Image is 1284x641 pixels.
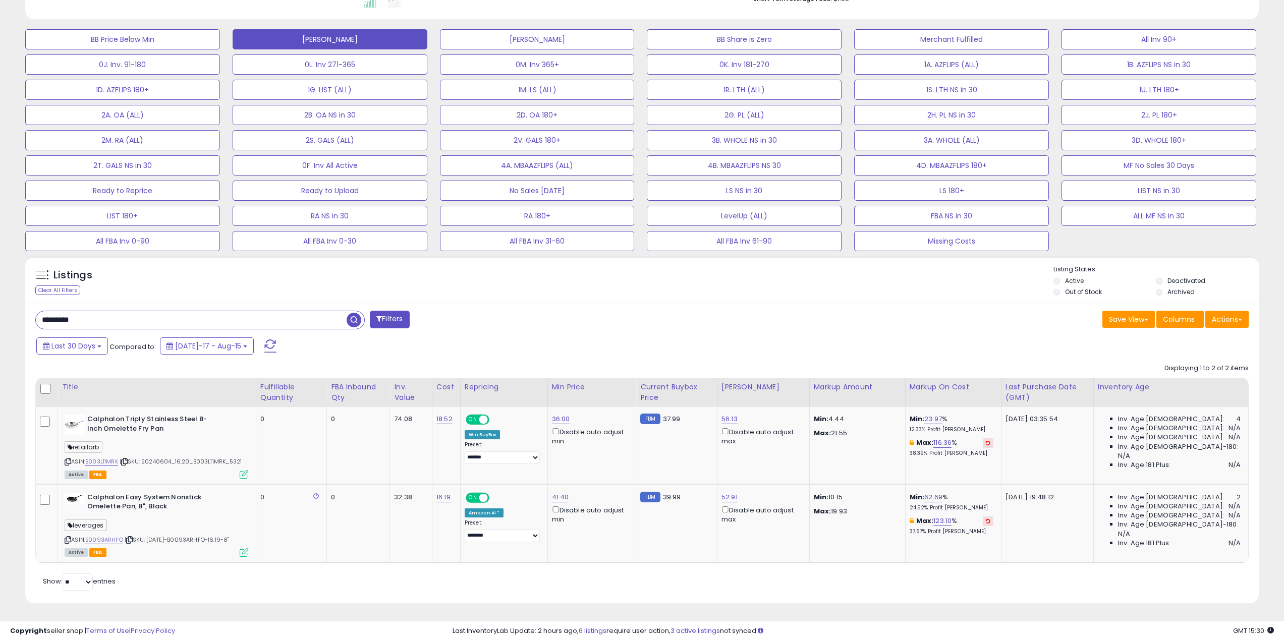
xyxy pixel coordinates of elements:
button: 2M. RA (ALL) [25,130,220,150]
span: All listings currently available for purchase on Amazon [65,471,88,479]
a: 116.36 [933,438,952,448]
button: BB Share is Zero [647,29,842,49]
button: MF No Sales 30 Days [1062,155,1256,176]
div: Disable auto adjust min [552,504,629,524]
div: Last InventoryLab Update: 2 hours ago, require user action, not synced. [453,626,1274,636]
button: 2A. OA (ALL) [25,105,220,125]
button: LS NS in 30 [647,181,842,201]
div: 0 [260,493,319,502]
p: 24.52% Profit [PERSON_NAME] [910,504,993,511]
span: Show: entries [43,576,116,586]
div: [DATE] 03:35:54 [1006,415,1086,424]
strong: Copyright [10,626,47,635]
div: Displaying 1 to 2 of 2 items [1164,364,1249,373]
a: 41.40 [552,492,569,502]
span: Inv. Age [DEMOGRAPHIC_DATA]: [1118,415,1224,424]
label: Archived [1167,287,1195,296]
span: Inv. Age 181 Plus: [1118,460,1171,470]
strong: Max: [814,428,831,438]
div: 0 [331,493,382,502]
div: ASIN: [65,415,248,478]
div: Fulfillable Quantity [260,382,322,403]
a: 16.19 [436,492,451,502]
label: Active [1065,276,1084,285]
div: FBA inbound Qty [331,382,385,403]
button: 0J. Inv. 91-180 [25,54,220,75]
span: N/A [1118,451,1130,460]
button: 2H. PL NS in 30 [854,105,1049,125]
button: Missing Costs [854,231,1049,251]
span: 39.99 [663,492,681,502]
div: 0 [331,415,382,424]
span: Inv. Age [DEMOGRAPHIC_DATA]: [1118,511,1224,520]
a: 36.00 [552,414,570,424]
button: 2D. OA 180+ [440,105,635,125]
span: N/A [1229,424,1241,433]
div: Markup on Cost [910,382,997,392]
div: Disable auto adjust min [552,426,629,446]
span: Inv. Age [DEMOGRAPHIC_DATA]: [1118,502,1224,511]
button: 1S. LTH NS in 30 [854,80,1049,100]
span: Inv. Age [DEMOGRAPHIC_DATA]-180: [1118,442,1239,451]
div: seller snap | | [10,626,175,636]
button: 0L. Inv 271-365 [233,54,427,75]
button: Ready to Reprice [25,181,220,201]
button: Actions [1205,311,1249,328]
a: B0093ARHFO [85,536,123,544]
button: 1A. AZFLIPS (ALL) [854,54,1049,75]
button: 0K. Inv 181-270 [647,54,842,75]
img: 31ExpcaAoFL._SL40_.jpg [65,415,85,435]
strong: Min: [814,492,829,502]
div: Preset: [465,519,540,542]
div: Min Price [552,382,632,392]
button: 1G. LIST (ALL) [233,80,427,100]
div: % [910,493,993,511]
a: 18.52 [436,414,453,424]
span: 4 [1236,415,1241,424]
button: RA NS in 30 [233,206,427,226]
div: 0 [260,415,319,424]
span: N/A [1229,433,1241,442]
a: 56.13 [721,414,738,424]
span: retailarb [65,441,102,453]
div: Clear All Filters [35,285,80,295]
button: 2S. GALS (ALL) [233,130,427,150]
button: 1U. LTH 180+ [1062,80,1256,100]
a: 3 active listings [671,626,720,635]
div: 32.38 [394,493,424,502]
div: % [910,415,993,433]
span: FBA [89,548,106,557]
span: | SKU: [DATE]-B0093ARHFO-16.19-8" [125,536,229,544]
b: Calphalon Triply Stainless Steel 8-Inch Omelette Fry Pan [87,415,210,436]
button: LS 180+ [854,181,1049,201]
span: Last 30 Days [51,341,95,351]
button: 2G. PL (ALL) [647,105,842,125]
div: % [910,516,993,535]
button: 1R. LTH (ALL) [647,80,842,100]
div: Inventory Age [1098,382,1244,392]
span: Inv. Age [DEMOGRAPHIC_DATA]-180: [1118,520,1239,529]
button: 2J. PL 180+ [1062,105,1256,125]
button: FBA NS in 30 [854,206,1049,226]
p: 10.15 [814,493,898,502]
button: 3A. WHOLE (ALL) [854,130,1049,150]
button: 3B. WHOLE NS in 30 [647,130,842,150]
span: ON [467,416,479,424]
a: B003L11MRK [85,457,118,466]
button: [PERSON_NAME] [440,29,635,49]
div: 74.08 [394,415,424,424]
span: Inv. Age [DEMOGRAPHIC_DATA]: [1118,433,1224,442]
span: Compared to: [109,342,156,352]
small: FBM [640,492,660,502]
button: All FBA Inv 61-90 [647,231,842,251]
div: Title [62,382,252,392]
b: Calphalon Easy System Nonstick Omelette Pan, 8", Black [87,493,210,514]
button: All FBA Inv 0-90 [25,231,220,251]
div: ASIN: [65,493,248,556]
button: Ready to Upload [233,181,427,201]
button: [PERSON_NAME] [233,29,427,49]
span: All listings currently available for purchase on Amazon [65,548,88,557]
span: OFF [488,493,504,502]
p: 37.67% Profit [PERSON_NAME] [910,528,993,535]
button: All Inv 90+ [1062,29,1256,49]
